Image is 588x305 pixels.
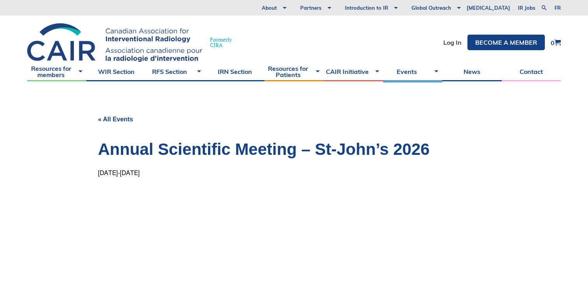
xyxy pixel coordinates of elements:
div: - [98,170,140,176]
a: « All Events [98,116,133,123]
a: Become a member [467,35,545,50]
span: Formerly CIRA [210,37,232,48]
a: News [442,62,501,81]
a: FormerlyCIRA [27,23,240,62]
a: Events [383,62,442,81]
a: Contact [502,62,561,81]
a: CAIR Initiative [324,62,383,81]
a: WIR Section [86,62,145,81]
a: Resources for members [27,62,86,81]
a: fr [555,5,561,11]
a: 0 [551,39,561,46]
a: Log In [443,39,462,46]
a: RFS Section [146,62,205,81]
a: IRN Section [205,62,264,81]
span: [DATE] [98,170,118,176]
h1: Annual Scientific Meeting – St-John’s 2026 [98,138,490,161]
a: Resources for Patients [264,62,324,81]
span: [DATE] [120,170,140,176]
img: CIRA [27,23,202,62]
